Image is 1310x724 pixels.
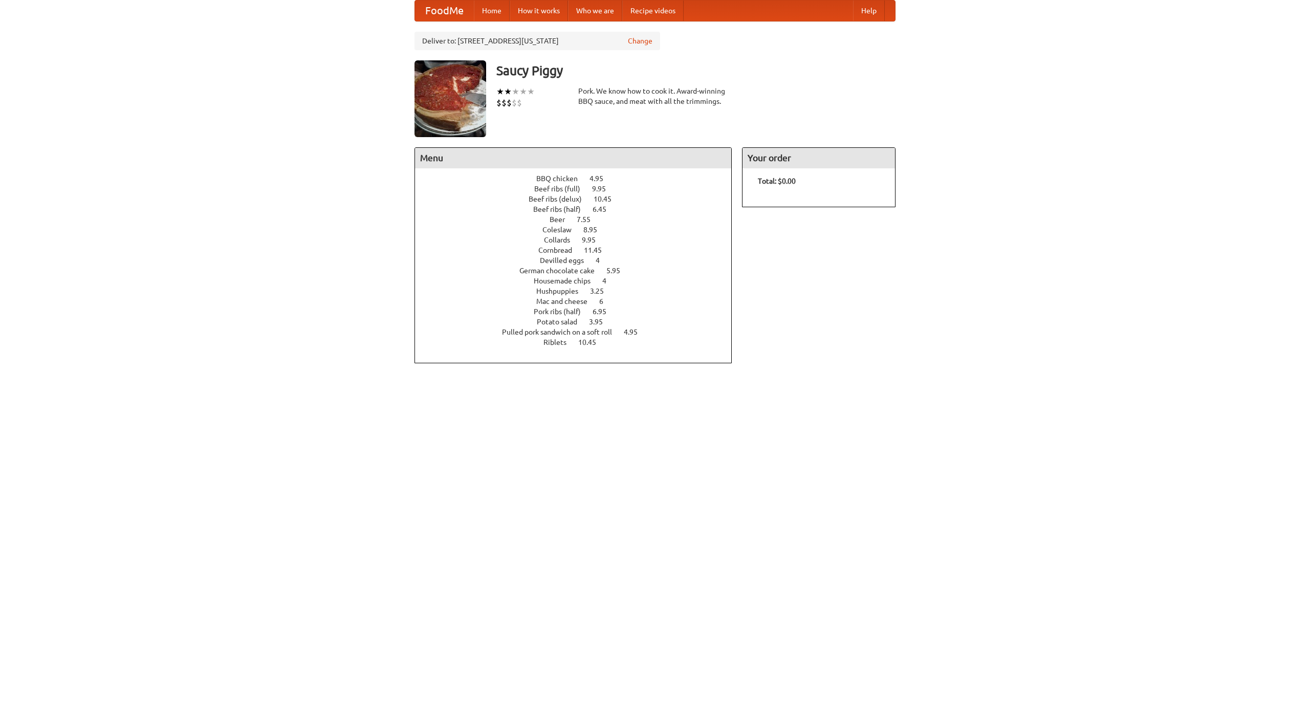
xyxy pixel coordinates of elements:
a: Help [853,1,885,21]
div: Pork. We know how to cook it. Award-winning BBQ sauce, and meat with all the trimmings. [578,86,732,106]
li: ★ [512,86,519,97]
a: Riblets 10.45 [543,338,615,346]
a: FoodMe [415,1,474,21]
a: Change [628,36,652,46]
a: Cornbread 11.45 [538,246,621,254]
div: Deliver to: [STREET_ADDRESS][US_STATE] [414,32,660,50]
span: 5.95 [606,267,630,275]
b: Total: $0.00 [758,177,796,185]
li: $ [507,97,512,108]
a: Potato salad 3.95 [537,318,622,326]
span: Housemade chips [534,277,601,285]
span: Beef ribs (half) [533,205,591,213]
span: Hushpuppies [536,287,588,295]
span: 3.95 [589,318,613,326]
span: Collards [544,236,580,244]
a: BBQ chicken 4.95 [536,174,622,183]
span: Pork ribs (half) [534,308,591,316]
a: Beef ribs (half) 6.45 [533,205,625,213]
a: Hushpuppies 3.25 [536,287,623,295]
h4: Menu [415,148,731,168]
span: Mac and cheese [536,297,598,305]
a: Devilled eggs 4 [540,256,619,265]
span: Potato salad [537,318,587,326]
a: Recipe videos [622,1,684,21]
li: $ [501,97,507,108]
span: Cornbread [538,246,582,254]
li: ★ [527,86,535,97]
span: 4.95 [624,328,648,336]
span: 11.45 [584,246,612,254]
li: $ [496,97,501,108]
img: angular.jpg [414,60,486,137]
a: Beef ribs (full) 9.95 [534,185,625,193]
h3: Saucy Piggy [496,60,896,81]
span: Beef ribs (full) [534,185,591,193]
span: BBQ chicken [536,174,588,183]
span: Coleslaw [542,226,582,234]
span: 4 [596,256,610,265]
h4: Your order [743,148,895,168]
li: ★ [519,86,527,97]
span: German chocolate cake [519,267,605,275]
span: 7.55 [577,215,601,224]
span: 6.45 [593,205,617,213]
span: 6.95 [593,308,617,316]
span: 6 [599,297,614,305]
span: 8.95 [583,226,607,234]
a: Home [474,1,510,21]
span: Beef ribs (delux) [529,195,592,203]
a: Who we are [568,1,622,21]
a: Coleslaw 8.95 [542,226,616,234]
li: ★ [496,86,504,97]
span: Pulled pork sandwich on a soft roll [502,328,622,336]
a: Housemade chips 4 [534,277,625,285]
span: 4.95 [589,174,614,183]
span: 4 [602,277,617,285]
li: $ [517,97,522,108]
a: Beef ribs (delux) 10.45 [529,195,630,203]
span: Riblets [543,338,577,346]
span: 9.95 [582,236,606,244]
li: $ [512,97,517,108]
span: 9.95 [592,185,616,193]
a: How it works [510,1,568,21]
span: 3.25 [590,287,614,295]
a: German chocolate cake 5.95 [519,267,639,275]
a: Mac and cheese 6 [536,297,622,305]
span: Devilled eggs [540,256,594,265]
a: Beer 7.55 [550,215,609,224]
span: Beer [550,215,575,224]
li: ★ [504,86,512,97]
span: 10.45 [594,195,622,203]
span: 10.45 [578,338,606,346]
a: Pulled pork sandwich on a soft roll 4.95 [502,328,657,336]
a: Collards 9.95 [544,236,615,244]
a: Pork ribs (half) 6.95 [534,308,625,316]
